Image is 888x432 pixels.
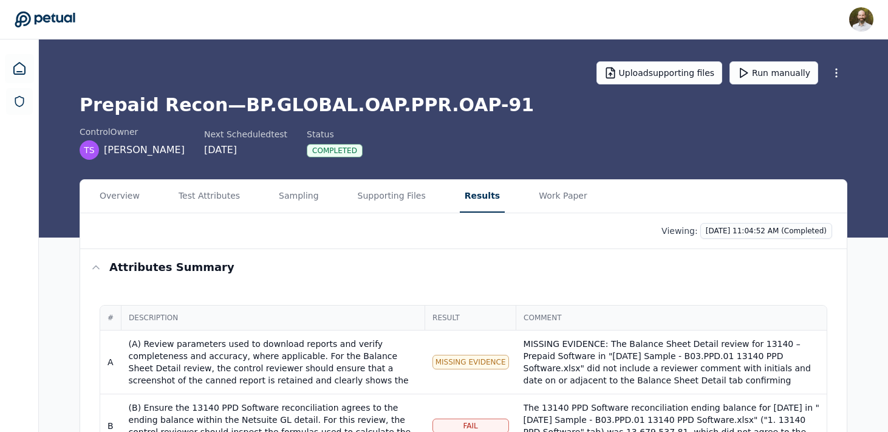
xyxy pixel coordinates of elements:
[109,259,234,276] h3: Attributes summary
[729,61,818,84] button: Run manually
[596,61,723,84] button: Uploadsupporting files
[274,180,324,213] button: Sampling
[307,144,363,157] div: Completed
[129,313,417,323] span: Description
[80,126,185,138] div: control Owner
[432,313,508,323] span: Result
[524,313,819,323] span: Comment
[700,223,832,239] button: [DATE] 11:04:52 AM (Completed)
[307,128,363,140] div: Status
[204,128,287,140] div: Next Scheduled test
[435,357,506,367] span: Missing Evidence
[353,180,431,213] button: Supporting Files
[80,249,847,286] button: Attributes summary
[460,180,505,213] button: Results
[849,7,873,32] img: David Coulombe
[95,180,145,213] button: Overview
[661,225,698,237] p: Viewing:
[84,144,94,156] span: TS
[174,180,245,213] button: Test Attributes
[463,421,477,431] span: Fail
[15,11,75,28] a: Go to Dashboard
[100,331,121,394] td: A
[534,180,592,213] button: Work Paper
[204,143,287,157] div: [DATE]
[825,62,847,84] button: More Options
[108,313,114,323] span: #
[80,94,847,116] h1: Prepaid Recon — BP.GLOBAL.OAP.PPR.OAP-91
[6,88,33,115] a: SOC 1 Reports
[5,54,34,83] a: Dashboard
[104,143,185,157] span: [PERSON_NAME]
